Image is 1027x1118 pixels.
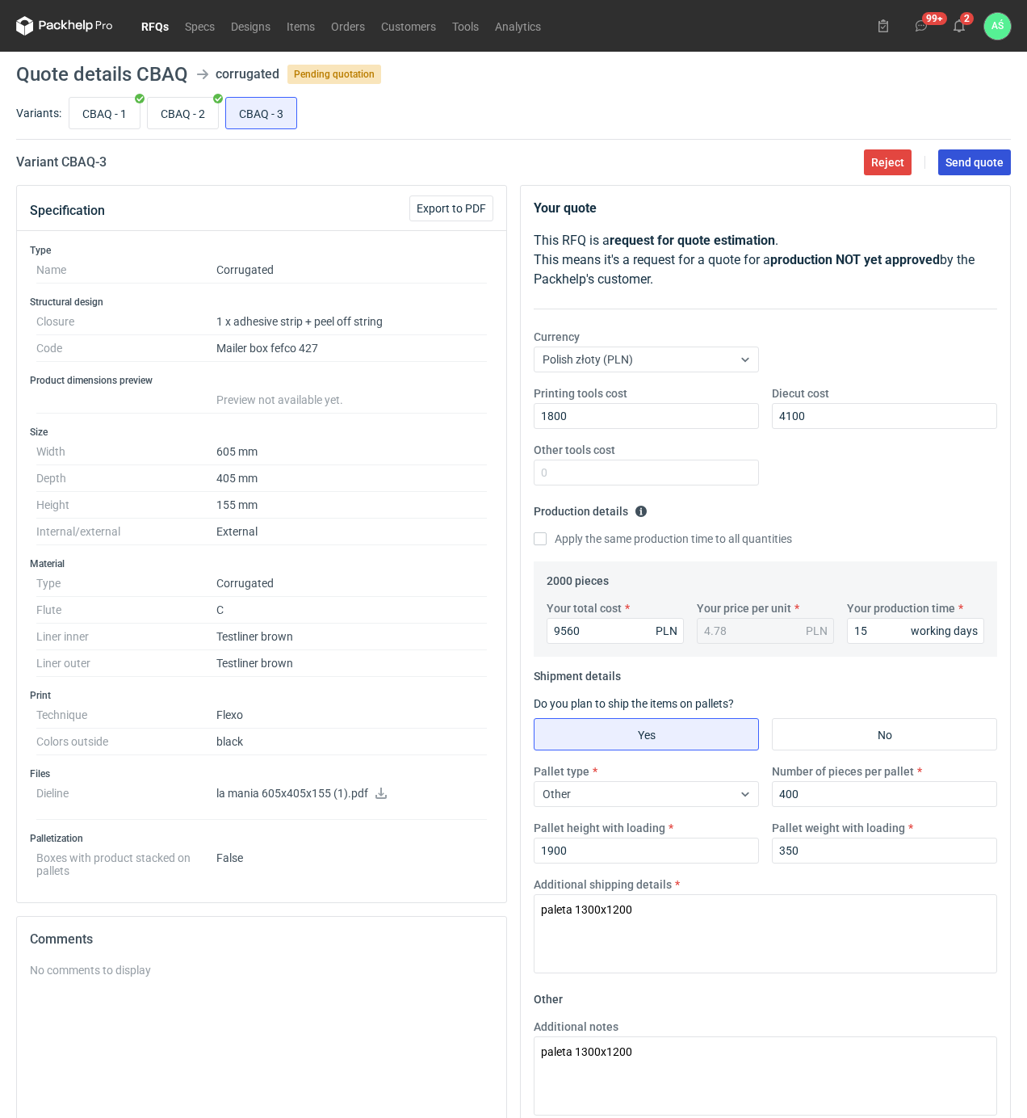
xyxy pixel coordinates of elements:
[908,13,934,39] button: 99+
[36,650,216,677] dt: Liner outer
[772,763,914,780] label: Number of pieces per pallet
[543,788,571,801] span: Other
[547,618,684,644] input: 0
[534,329,580,345] label: Currency
[216,787,487,801] p: la mania 605x405x155 (1).pdf
[534,231,997,289] p: This RFQ is a . This means it's a request for a quote for a by the Packhelp's customer.
[16,153,107,172] h2: Variant CBAQ - 3
[216,309,487,335] dd: 1 x adhesive strip + peel off string
[871,157,904,168] span: Reject
[30,557,493,570] h3: Material
[36,729,216,755] dt: Colors outside
[656,623,677,639] div: PLN
[772,838,997,864] input: 0
[216,729,487,755] dd: black
[223,16,279,36] a: Designs
[216,624,487,650] dd: Testliner brown
[547,600,622,616] label: Your total cost
[772,385,829,401] label: Diecut cost
[133,16,177,36] a: RFQs
[36,624,216,650] dt: Liner inner
[30,191,105,230] button: Specification
[30,832,493,845] h3: Palletization
[36,439,216,465] dt: Width
[216,492,487,519] dd: 155 mm
[16,105,61,121] label: Variants:
[216,465,487,492] dd: 405 mm
[417,203,486,214] span: Export to PDF
[36,570,216,597] dt: Type
[30,296,493,309] h3: Structural design
[279,16,323,36] a: Items
[938,149,1011,175] button: Send quote
[30,930,493,949] h2: Comments
[487,16,549,36] a: Analytics
[323,16,373,36] a: Orders
[30,374,493,387] h3: Product dimensions preview
[225,97,297,129] label: CBAQ - 3
[534,697,734,710] label: Do you plan to ship the items on pallets?
[36,492,216,519] dt: Height
[409,195,493,221] button: Export to PDF
[36,335,216,362] dt: Code
[36,845,216,877] dt: Boxes with product stacked on pallets
[36,309,216,335] dt: Closure
[287,65,381,84] span: Pending quotation
[36,465,216,492] dt: Depth
[216,257,487,284] dd: Corrugated
[16,65,188,84] h1: Quote details CBAQ
[30,244,493,257] h3: Type
[534,986,563,1006] legend: Other
[36,780,216,820] dt: Dieline
[984,13,1011,40] button: AŚ
[534,460,759,485] input: 0
[772,820,905,836] label: Pallet weight with loading
[945,157,1004,168] span: Send quote
[946,13,972,39] button: 2
[36,597,216,624] dt: Flute
[534,876,672,893] label: Additional shipping details
[543,353,633,366] span: Polish złoty (PLN)
[16,16,113,36] svg: Packhelp Pro
[216,335,487,362] dd: Mailer box fefco 427
[36,702,216,729] dt: Technique
[697,600,791,616] label: Your price per unit
[69,97,140,129] label: CBAQ - 1
[444,16,487,36] a: Tools
[534,531,792,547] label: Apply the same production time to all quantities
[547,568,609,587] legend: 2000 pieces
[177,16,223,36] a: Specs
[534,1019,618,1035] label: Additional notes
[847,600,955,616] label: Your production time
[30,426,493,439] h3: Size
[534,820,665,836] label: Pallet height with loading
[36,519,216,545] dt: Internal/external
[772,718,997,750] label: No
[216,597,487,624] dd: C
[30,689,493,702] h3: Print
[216,845,487,877] dd: False
[806,623,828,639] div: PLN
[147,97,219,129] label: CBAQ - 2
[216,650,487,677] dd: Testliner brown
[534,894,997,973] textarea: paleta 1300x1200
[534,442,615,458] label: Other tools cost
[847,618,984,644] input: 0
[911,623,978,639] div: working days
[534,385,627,401] label: Printing tools cost
[610,233,775,248] strong: request for quote estimation
[534,498,648,518] legend: Production details
[373,16,444,36] a: Customers
[216,702,487,729] dd: Flexo
[534,763,589,780] label: Pallet type
[36,257,216,284] dt: Name
[216,439,487,465] dd: 605 mm
[534,838,759,864] input: 0
[984,13,1011,40] div: Adrian Świerżewski
[30,962,493,978] div: No comments to display
[534,200,597,216] strong: Your quote
[534,403,759,429] input: 0
[216,519,487,545] dd: External
[534,718,759,750] label: Yes
[772,781,997,807] input: 0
